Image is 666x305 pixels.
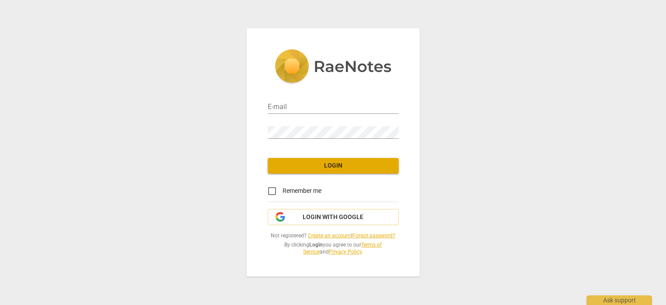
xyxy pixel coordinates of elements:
button: Login [268,158,399,174]
button: Login with Google [268,209,399,226]
div: Ask support [587,295,652,305]
span: Remember me [283,186,321,195]
span: Login with Google [303,213,363,222]
a: Forgot password? [352,233,395,239]
a: Privacy Policy [329,249,362,255]
img: 5ac2273c67554f335776073100b6d88f.svg [275,49,392,85]
span: Login [275,161,392,170]
span: Not registered? | [268,232,399,240]
b: Login [309,242,323,248]
a: Create an account [308,233,351,239]
span: By clicking you agree to our and . [268,241,399,256]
